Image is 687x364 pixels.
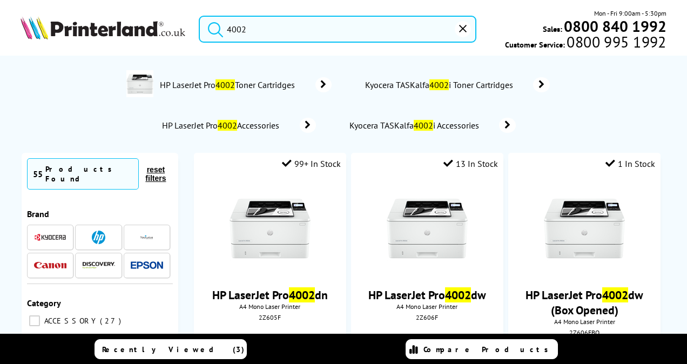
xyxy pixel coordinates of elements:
[544,188,625,269] img: HP-LaserJetPro-4002dw-Front-Small.jpg
[34,233,66,241] img: Kyocera
[215,79,235,90] mark: 4002
[139,165,173,183] button: reset filters
[33,168,43,179] span: 55
[83,262,115,268] img: Discovery
[34,262,66,269] img: Canon
[159,70,332,99] a: HP LaserJet Pro4002Toner Cartridges
[514,318,655,326] span: A4 Mono Laser Printer
[161,120,284,131] span: HP LaserJet Pro Accessories
[450,332,461,353] span: (63)
[27,298,61,308] span: Category
[218,120,237,131] mark: 4002
[406,339,558,359] a: Compare Products
[348,118,516,133] a: Kyocera TASKalfa4002i Accessories
[368,287,486,302] a: HP LaserJet Pro4002dw
[605,158,655,169] div: 1 In Stock
[45,164,133,184] div: Products Found
[594,8,666,18] span: Mon - Fri 9:00am - 5:30pm
[414,120,433,131] mark: 4002
[27,208,49,219] span: Brand
[526,287,643,318] a: HP LaserJet Pro4002dw (Box Opened)
[289,287,315,302] mark: 4002
[202,313,338,321] div: 2Z605F
[131,261,163,269] img: Epson
[42,316,99,326] span: ACCESSORY
[516,328,652,336] div: 2Z606FBO
[230,188,311,269] img: HP-LaserJetPro-4002dn-Front-Small.jpg
[199,16,476,43] input: Search product or brand
[212,287,328,302] a: HP LaserJet Pro4002dn
[159,79,299,90] span: HP LaserJet Pro Toner Cartridges
[126,70,153,97] img: 2Z605E-deptimage.jpg
[562,21,666,31] a: 0800 840 1992
[356,302,498,311] span: A4 Mono Laser Printer
[29,315,40,326] input: ACCESSORY 27
[423,345,554,354] span: Compare Products
[364,79,517,90] span: Kyocera TASKalfa i Toner Cartridges
[293,332,304,353] span: (32)
[364,77,550,92] a: Kyocera TASKalfa4002i Toner Cartridges
[100,316,124,326] span: 27
[565,37,666,47] span: 0800 995 1992
[161,118,316,133] a: HP LaserJet Pro4002Accessories
[443,158,498,169] div: 13 In Stock
[21,16,185,39] img: Printerland Logo
[543,24,562,34] span: Sales:
[359,313,495,321] div: 2Z606F
[505,37,666,50] span: Customer Service:
[140,231,153,244] img: Navigator
[445,287,471,302] mark: 4002
[102,345,245,354] span: Recently Viewed (3)
[348,120,483,131] span: Kyocera TASKalfa i Accessories
[387,188,468,269] img: HP-LaserJetPro-4002dw-Front-Small.jpg
[95,339,247,359] a: Recently Viewed (3)
[21,16,185,42] a: Printerland Logo
[92,231,105,244] img: HP
[429,79,449,90] mark: 4002
[602,287,628,302] mark: 4002
[199,302,341,311] span: A4 Mono Laser Printer
[282,158,341,169] div: 99+ In Stock
[564,16,666,36] b: 0800 840 1992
